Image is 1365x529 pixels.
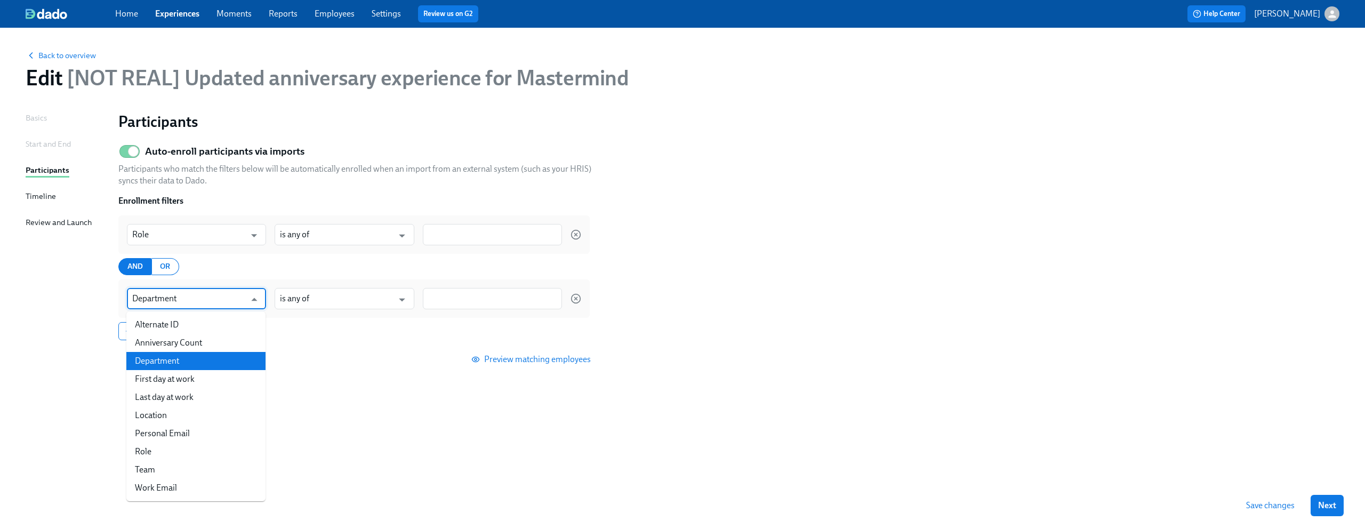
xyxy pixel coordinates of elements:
p: [PERSON_NAME] [1254,8,1320,20]
a: Experiences [155,9,199,19]
div: Participants [26,164,69,176]
li: First day at work [126,370,266,388]
div: Basics [26,112,47,124]
a: Employees [315,9,355,19]
h6: Enrollment filters [118,195,598,207]
a: Reports [269,9,298,19]
button: Review us on G2 [418,5,478,22]
button: Open [246,227,262,244]
li: Work Email [126,479,266,497]
div: Review and Launch [26,217,92,228]
button: Back to overview [26,50,96,61]
h1: Edit [26,65,629,91]
div: Timeline [26,190,56,202]
div: Start and End [26,138,71,150]
button: [PERSON_NAME] [1254,6,1339,21]
span: Preview matching employees [473,354,591,365]
li: Last day at work [126,388,266,406]
li: Personal Email [126,424,266,443]
a: Home [115,9,138,19]
li: Role [126,443,266,461]
a: Moments [216,9,252,19]
li: Department [126,352,266,370]
button: Preview matching employees [466,349,598,370]
button: Close [246,291,262,308]
h5: Auto-enroll participants via imports [145,145,304,158]
span: AND [127,260,143,274]
span: Save changes [1246,500,1295,511]
button: Next [1311,495,1344,516]
img: dado [26,9,67,19]
a: Review us on G2 [423,9,473,19]
button: Save changes [1239,495,1302,516]
p: Participants who match the filters below will be automatically enrolled when an import from an ex... [118,163,598,187]
span: Next [1318,500,1336,511]
li: Anniversary Count [126,334,266,352]
span: [NOT REAL] Updated anniversary experience for Mastermind [62,65,629,91]
span: Help Center [1193,9,1240,19]
span: OR [160,260,170,274]
li: Alternate ID [126,316,266,334]
button: Open [394,291,410,308]
li: Team [126,461,266,479]
button: Open [394,227,410,244]
a: Settings [372,9,401,19]
li: Location [126,406,266,424]
button: Add filter [118,322,169,340]
span: Add filter [124,326,163,336]
a: dado [26,9,115,19]
h1: Participants [118,112,1339,131]
button: Help Center [1187,5,1246,22]
button: OR [151,258,179,275]
button: AND [118,258,152,275]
